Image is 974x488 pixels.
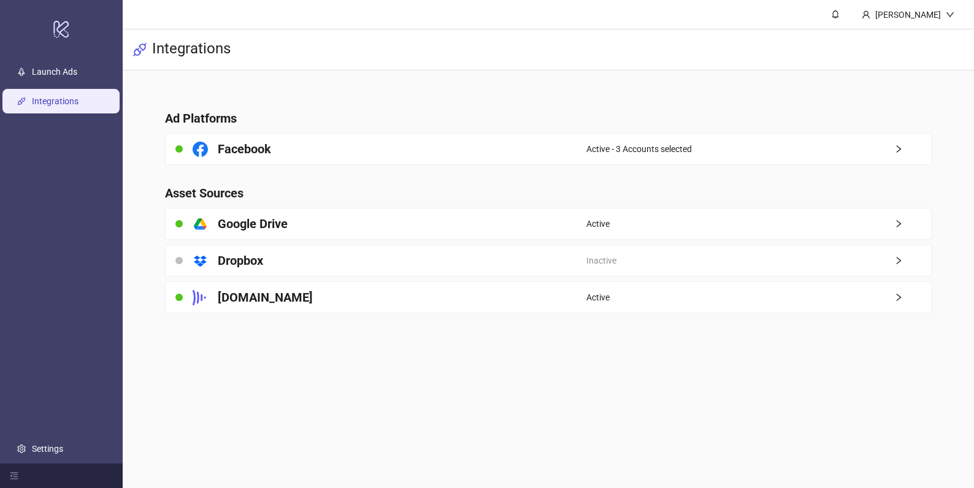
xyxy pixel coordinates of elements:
a: [DOMAIN_NAME]Activeright [165,281,931,313]
span: right [894,219,931,228]
h4: Facebook [218,140,271,158]
a: Integrations [32,96,79,106]
h4: Google Drive [218,215,288,232]
span: menu-fold [10,471,18,480]
span: bell [831,10,840,18]
a: Google DriveActiveright [165,208,931,240]
span: user [862,10,870,19]
span: Active [586,217,610,231]
h4: Dropbox [218,252,263,269]
a: FacebookActive - 3 Accounts selectedright [165,133,931,165]
h4: Ad Platforms [165,110,931,127]
span: down [946,10,954,19]
a: Settings [32,444,63,454]
span: Active [586,291,610,304]
a: Launch Ads [32,67,77,77]
span: right [894,145,931,153]
span: Inactive [586,254,616,267]
h4: [DOMAIN_NAME] [218,289,313,306]
span: right [894,293,931,302]
div: [PERSON_NAME] [870,8,946,21]
span: right [894,256,931,265]
a: DropboxInactiveright [165,245,931,276]
svg: Frame.io Logo [193,290,208,305]
h4: Asset Sources [165,185,931,202]
span: Active - 3 Accounts selected [586,142,692,156]
span: api [132,42,147,57]
h3: Integrations [152,39,231,60]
